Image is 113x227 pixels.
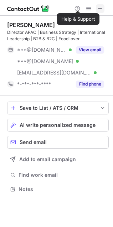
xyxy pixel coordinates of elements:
span: ***@[DOMAIN_NAME] [17,58,73,65]
span: [EMAIL_ADDRESS][DOMAIN_NAME] [17,69,91,76]
button: Reveal Button [76,46,104,53]
div: Director APAC | Business Strategy | International Leadership | B2B & B2C | Food lover [7,29,109,42]
button: AI write personalized message [7,119,109,131]
span: AI write personalized message [20,122,96,128]
button: save-profile-one-click [7,102,109,114]
button: Find work email [7,170,109,180]
div: Save to List / ATS / CRM [20,105,96,111]
button: Send email [7,136,109,149]
button: Reveal Button [76,81,104,88]
span: Add to email campaign [19,156,76,162]
span: Find work email [19,172,106,178]
span: ***@[DOMAIN_NAME] [17,47,66,53]
img: ContactOut v5.3.10 [7,4,50,13]
span: Send email [20,139,47,145]
button: Add to email campaign [7,153,109,166]
div: [PERSON_NAME] [7,21,55,29]
button: Notes [7,184,109,194]
span: Notes [19,186,106,192]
